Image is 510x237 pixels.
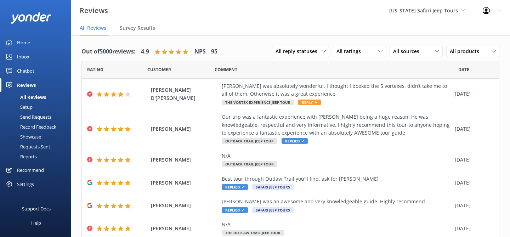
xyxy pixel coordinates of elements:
div: Inbox [17,50,29,64]
div: N/A [222,221,451,228]
span: All ratings [336,47,365,55]
span: All sources [393,47,424,55]
div: Support Docs [22,202,51,216]
div: All Reviews [4,92,46,102]
span: Replied [222,207,248,213]
div: Reports [4,152,37,162]
span: [PERSON_NAME] D'[PERSON_NAME] [151,86,218,102]
a: Setup [4,102,71,112]
span: Reply [298,100,321,105]
span: Outback Trail Jeep Tour [222,161,277,167]
div: Requests Sent [4,142,50,152]
span: The Outlaw Trail Jeep Tour [222,230,284,236]
div: [DATE] [455,156,490,164]
div: Home [17,35,30,50]
div: [PERSON_NAME] was an awesome and very knowledgeable guide. Highly recommend [222,198,451,205]
h3: Reviews [80,5,108,16]
span: The Vortex Experience Jeep Tour [222,100,294,105]
div: N/A [222,152,451,160]
div: Reviews [17,78,36,92]
h4: Out of 5000 reviews: [81,47,136,56]
span: Date [458,66,469,73]
img: yonder-white-logo.png [11,12,51,24]
span: Date [147,66,171,73]
a: Send Requests [4,112,71,122]
div: Record Feedback [4,122,56,132]
span: [PERSON_NAME] [151,225,218,232]
span: All Reviews [80,24,106,32]
div: [DATE] [455,179,490,187]
span: Safari Jeep Tours [252,184,294,190]
a: All Reviews [4,92,71,102]
div: Showcase [4,132,41,142]
a: Showcase [4,132,71,142]
div: [DATE] [455,202,490,209]
a: Reports [4,152,71,162]
span: Replied [222,184,248,190]
span: Outback Trail Jeep Tour [222,138,277,144]
span: [PERSON_NAME] [151,179,218,187]
span: [PERSON_NAME] [151,125,218,133]
h4: NPS [194,47,206,56]
span: Replied [282,138,308,144]
div: Recommend [17,163,44,177]
div: Help [31,216,41,230]
div: Chatbot [17,64,34,78]
a: Record Feedback [4,122,71,132]
span: [US_STATE] Safari Jeep Tours [389,7,458,14]
span: Survey Results [120,24,155,32]
span: All products [450,47,483,55]
h4: 95 [211,47,217,56]
span: Question [215,66,237,73]
span: Date [87,66,103,73]
div: Send Requests [4,112,51,122]
div: [DATE] [455,90,490,98]
a: Requests Sent [4,142,71,152]
div: Our trip was a fantastic experience with [PERSON_NAME] being a huge reason! He was knowledgeable,... [222,113,451,137]
span: [PERSON_NAME] [151,202,218,209]
div: [DATE] [455,225,490,232]
div: Settings [17,177,34,191]
span: Safari Jeep Tours [252,207,294,213]
span: [PERSON_NAME] [151,156,218,164]
h4: 4.9 [141,47,149,56]
div: [PERSON_NAME] was absolutely wonderful, I thought I booked the 5 vortexes, didn’t take me to all ... [222,82,451,98]
span: All reply statuses [276,47,322,55]
div: [DATE] [455,125,490,133]
div: Best tour through Outlaw Trail you'll find, ask for [PERSON_NAME] [222,175,451,183]
div: Setup [4,102,33,112]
